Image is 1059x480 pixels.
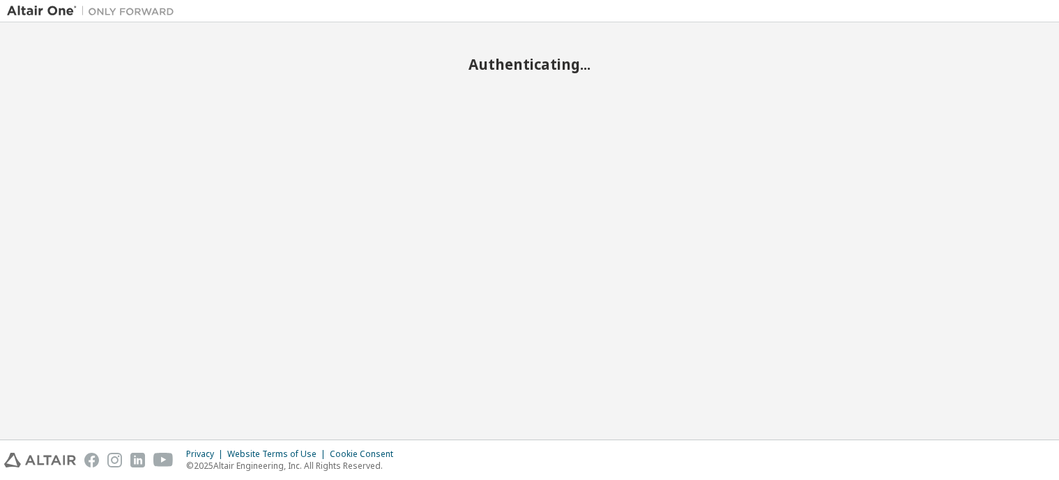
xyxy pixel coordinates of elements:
[330,449,402,460] div: Cookie Consent
[7,4,181,18] img: Altair One
[186,449,227,460] div: Privacy
[7,55,1052,73] h2: Authenticating...
[153,453,174,467] img: youtube.svg
[130,453,145,467] img: linkedin.svg
[227,449,330,460] div: Website Terms of Use
[107,453,122,467] img: instagram.svg
[186,460,402,472] p: © 2025 Altair Engineering, Inc. All Rights Reserved.
[84,453,99,467] img: facebook.svg
[4,453,76,467] img: altair_logo.svg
